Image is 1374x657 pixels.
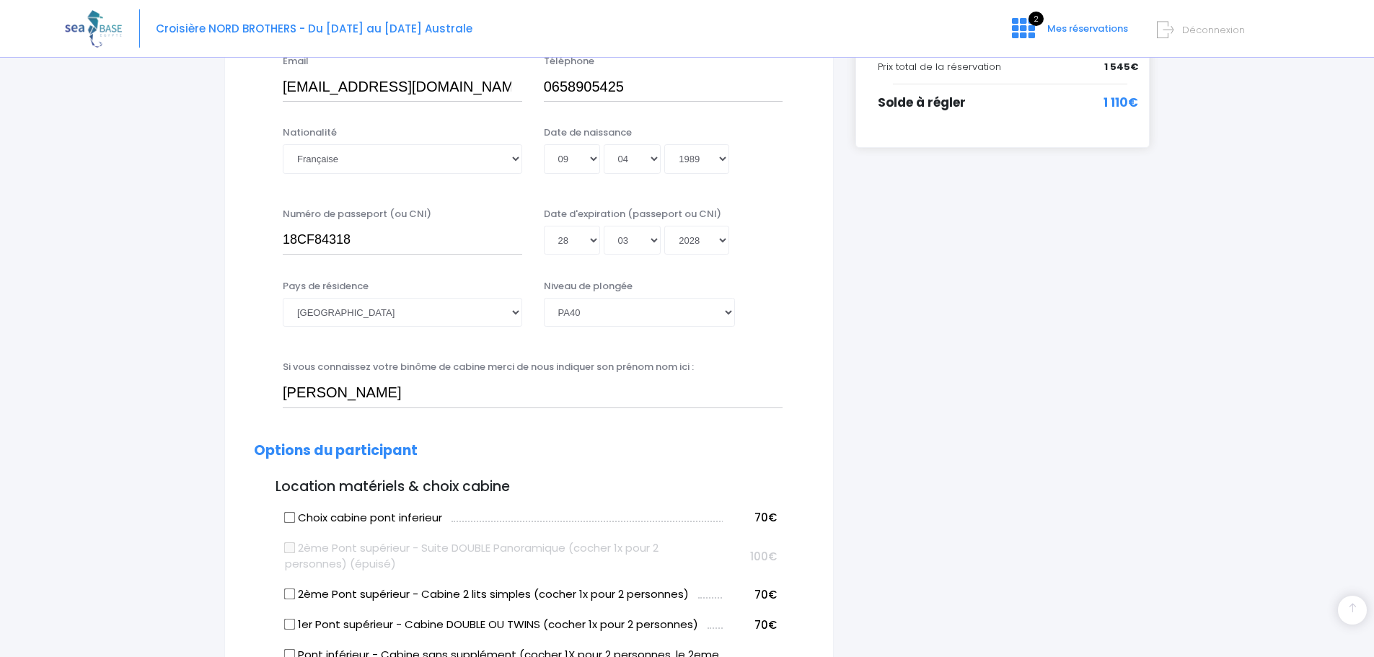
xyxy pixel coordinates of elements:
[878,60,1001,74] span: Prix total de la réservation
[1104,60,1138,74] span: 1 545€
[544,54,594,69] label: Téléphone
[754,617,777,632] span: 70€
[544,125,632,140] label: Date de naissance
[254,443,804,459] h2: Options du participant
[285,617,698,633] label: 1er Pont supérieur - Cabine DOUBLE OU TWINS (cocher 1x pour 2 personnes)
[1029,12,1044,26] span: 2
[1182,23,1245,37] span: Déconnexion
[754,587,777,602] span: 70€
[284,511,296,523] input: Choix cabine pont inferieur
[283,207,431,221] label: Numéro de passeport (ou CNI)
[284,619,296,630] input: 1er Pont supérieur - Cabine DOUBLE OU TWINS (cocher 1x pour 2 personnes)
[1047,22,1128,35] span: Mes réservations
[254,479,804,495] h3: Location matériels & choix cabine
[754,510,777,525] span: 70€
[1000,27,1137,40] a: 2 Mes réservations
[283,54,309,69] label: Email
[283,360,694,374] label: Si vous connaissez votre binôme de cabine merci de nous indiquer son prénom nom ici :
[544,279,633,294] label: Niveau de plongée
[878,94,966,111] span: Solde à régler
[750,549,777,564] span: 100€
[284,588,296,600] input: 2ème Pont supérieur - Cabine 2 lits simples (cocher 1x pour 2 personnes)
[156,21,472,36] span: Croisière NORD BROTHERS - Du [DATE] au [DATE] Australe
[285,540,723,573] label: 2ème Pont supérieur - Suite DOUBLE Panoramique (cocher 1x pour 2 personnes) (épuisé)
[283,125,337,140] label: Nationalité
[284,542,296,553] input: 2ème Pont supérieur - Suite DOUBLE Panoramique (cocher 1x pour 2 personnes) (épuisé)
[285,510,442,526] label: Choix cabine pont inferieur
[544,207,721,221] label: Date d'expiration (passeport ou CNI)
[283,279,369,294] label: Pays de résidence
[285,586,689,603] label: 2ème Pont supérieur - Cabine 2 lits simples (cocher 1x pour 2 personnes)
[1104,94,1138,113] span: 1 110€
